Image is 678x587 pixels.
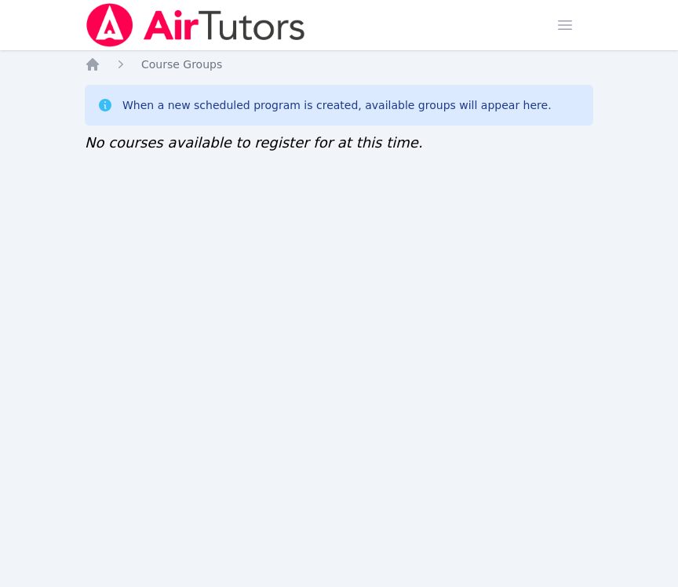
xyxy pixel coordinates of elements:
[122,97,552,113] div: When a new scheduled program is created, available groups will appear here.
[85,3,307,47] img: Air Tutors
[85,57,593,72] nav: Breadcrumb
[141,57,222,72] a: Course Groups
[85,134,423,151] span: No courses available to register for at this time.
[141,58,222,71] span: Course Groups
